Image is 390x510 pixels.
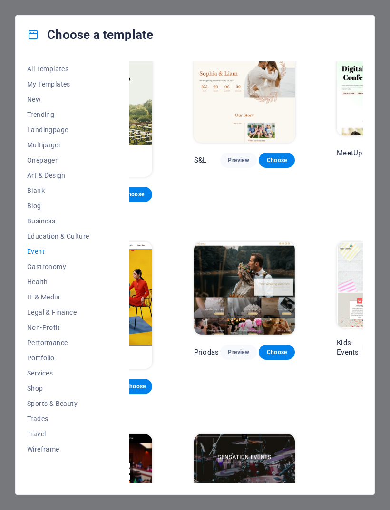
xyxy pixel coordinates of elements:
span: Travel [27,430,89,438]
button: New [27,92,89,107]
button: Blank [27,183,89,198]
button: Choose [119,379,152,394]
span: Choose [266,156,287,164]
p: Priodas [194,347,219,357]
span: New [27,96,89,103]
button: Landingpage [27,122,89,137]
button: Preview [220,153,256,168]
p: MeetUp [337,148,362,158]
button: Portfolio [27,350,89,366]
button: Choose [116,187,152,202]
button: Preview [220,345,256,360]
button: Blog [27,198,89,213]
button: Multipager [27,137,89,153]
span: Preview [228,156,249,164]
span: Blog [27,202,89,210]
span: Trending [27,111,89,118]
button: Art & Design [27,168,89,183]
span: Portfolio [27,354,89,362]
button: Shop [27,381,89,396]
button: My Templates [27,77,89,92]
button: Event [27,244,89,259]
img: S&L [194,49,295,143]
span: Blank [27,187,89,194]
button: Performance [27,335,89,350]
span: Legal & Finance [27,308,89,316]
span: Multipager [27,141,89,149]
button: Wireframe [27,442,89,457]
h4: Choose a template [27,27,153,42]
span: Art & Design [27,172,89,179]
button: Choose [259,153,295,168]
button: Services [27,366,89,381]
span: Performance [27,339,89,346]
span: Trades [27,415,89,423]
button: Non-Profit [27,320,89,335]
button: Gastronomy [27,259,89,274]
img: Priodas [194,242,295,335]
button: Legal & Finance [27,305,89,320]
span: Gastronomy [27,263,89,270]
button: Onepager [27,153,89,168]
p: Kids-Events [337,338,362,357]
span: Education & Culture [27,232,89,240]
button: IT & Media [27,289,89,305]
span: Event [27,248,89,255]
button: All Templates [27,61,89,77]
button: Choose [259,345,295,360]
button: Health [27,274,89,289]
button: Trades [27,411,89,426]
span: Services [27,369,89,377]
span: All Templates [27,65,89,73]
span: Wireframe [27,445,89,453]
span: Health [27,278,89,286]
button: Sports & Beauty [27,396,89,411]
span: Choose [266,348,287,356]
span: Sports & Beauty [27,400,89,407]
button: Travel [27,426,89,442]
span: Onepager [27,156,89,164]
span: Landingpage [27,126,89,134]
span: Choose [124,191,145,198]
span: Preview [228,348,249,356]
span: Choose [127,383,145,390]
span: Business [27,217,89,225]
button: Business [27,213,89,229]
button: Education & Culture [27,229,89,244]
button: Trending [27,107,89,122]
span: My Templates [27,80,89,88]
span: Non-Profit [27,324,89,331]
span: IT & Media [27,293,89,301]
span: Shop [27,385,89,392]
p: S&L [194,155,206,165]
